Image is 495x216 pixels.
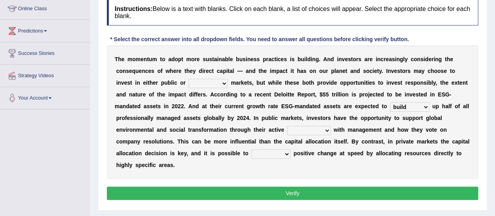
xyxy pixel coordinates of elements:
b: s [126,68,129,74]
b: t [440,80,442,86]
b: o [162,56,166,62]
b: v [342,56,345,62]
b: i [290,68,292,74]
b: i [367,80,369,86]
b: o [417,80,420,86]
b: o [306,80,309,86]
b: n [137,80,140,86]
b: i [423,56,425,62]
b: r [184,80,185,86]
b: n [249,68,252,74]
b: n [219,56,222,62]
b: u [322,68,326,74]
b: e [250,56,254,62]
b: e [296,80,299,86]
b: o [452,68,455,74]
b: i [376,56,377,62]
b: r [353,80,355,86]
b: t [346,68,347,74]
b: y [421,68,425,74]
b: p [276,68,280,74]
b: t [445,56,447,62]
b: r [326,68,328,74]
b: s [127,80,130,86]
b: v [391,68,394,74]
b: b [256,80,260,86]
b: o [180,80,184,86]
b: e [139,68,142,74]
b: e [369,56,373,62]
b: i [217,56,219,62]
b: k [241,80,244,86]
b: A [323,56,327,62]
b: e [428,56,432,62]
b: e [345,56,348,62]
b: t [292,68,294,74]
b: n [377,56,381,62]
b: m [136,56,140,62]
b: c [369,68,373,74]
b: o [319,68,323,74]
b: p [263,56,266,62]
b: b [168,80,171,86]
b: i [135,80,137,86]
b: p [347,80,350,86]
b: i [337,56,338,62]
b: s [410,80,414,86]
b: g [438,56,442,62]
b: a [364,56,367,62]
b: s [372,80,375,86]
b: n [420,80,424,86]
b: s [243,56,246,62]
b: c [209,68,212,74]
b: i [434,56,435,62]
b: s [249,80,252,86]
b: d [425,56,428,62]
b: h [287,80,290,86]
b: t [450,68,452,74]
b: t [309,80,311,86]
b: t [147,56,149,62]
b: e [121,56,124,62]
b: c [271,56,274,62]
b: p [331,68,335,74]
b: n [118,80,121,86]
b: o [402,68,405,74]
b: e [374,68,377,74]
b: o [175,56,178,62]
b: , [436,80,437,86]
b: d [356,68,360,74]
b: t [355,80,357,86]
b: l [334,68,336,74]
b: s [420,56,423,62]
b: e [281,56,284,62]
b: i [364,80,365,86]
b: d [307,56,311,62]
b: t [160,56,162,62]
b: s [392,56,395,62]
b: e [279,80,282,86]
b: f [161,68,163,74]
b: m [128,56,132,62]
b: e [444,68,447,74]
b: t [212,56,214,62]
b: h [442,80,445,86]
b: i [311,56,312,62]
b: s [209,56,212,62]
b: i [202,68,204,74]
b: b [225,56,229,62]
b: s [257,56,260,62]
b: a [336,68,339,74]
b: e [178,68,182,74]
b: I [386,68,388,74]
b: a [300,68,303,74]
b: d [199,68,202,74]
b: y [193,68,196,74]
b: i [395,56,396,62]
b: n [339,68,342,74]
b: h [311,80,314,86]
b: s [423,80,427,86]
b: n [122,68,126,74]
b: s [254,56,257,62]
b: r [320,80,322,86]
